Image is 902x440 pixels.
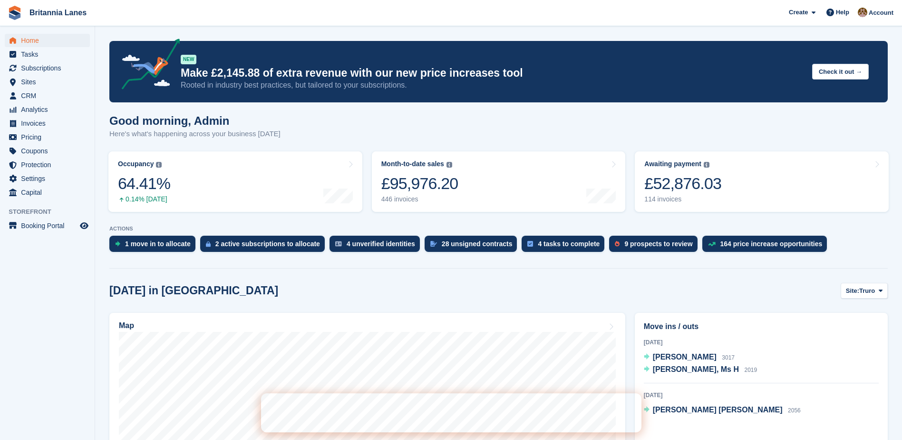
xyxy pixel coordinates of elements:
[21,89,78,102] span: CRM
[846,286,859,296] span: Site:
[538,240,600,248] div: 4 tasks to complete
[109,226,888,232] p: ACTIONS
[347,240,415,248] div: 4 unverified identities
[125,240,191,248] div: 1 move in to allocate
[381,195,458,203] div: 446 invoices
[858,8,867,17] img: Admin
[425,236,522,257] a: 28 unsigned contracts
[5,186,90,199] a: menu
[635,151,889,212] a: Awaiting payment £52,876.03 114 invoices
[442,240,513,248] div: 28 unsigned contracts
[21,144,78,158] span: Coupons
[21,34,78,47] span: Home
[118,195,170,203] div: 0.14% [DATE]
[21,61,78,75] span: Subscriptions
[5,48,90,61] a: menu
[109,129,281,140] p: Here's what's happening across your business [DATE]
[789,8,808,17] span: Create
[335,241,342,247] img: verify_identity-adf6edd0f0f0b5bbfe63781bf79b02c33cf7c696d77639b501bdc392416b5a36.svg
[644,391,879,400] div: [DATE]
[330,236,425,257] a: 4 unverified identities
[644,364,757,376] a: [PERSON_NAME], Ms H 2019
[261,393,641,432] iframe: Intercom live chat banner
[5,89,90,102] a: menu
[200,236,330,257] a: 2 active subscriptions to allocate
[609,236,702,257] a: 9 prospects to review
[21,172,78,185] span: Settings
[118,160,154,168] div: Occupancy
[5,61,90,75] a: menu
[644,174,721,193] div: £52,876.03
[522,236,609,257] a: 4 tasks to complete
[119,321,134,330] h2: Map
[615,241,620,247] img: prospect-51fa495bee0391a8d652442698ab0144808aea92771e9ea1ae160a38d050c398.svg
[108,151,362,212] a: Occupancy 64.41% 0.14% [DATE]
[9,207,95,217] span: Storefront
[21,48,78,61] span: Tasks
[644,195,721,203] div: 114 invoices
[5,219,90,232] a: menu
[21,219,78,232] span: Booking Portal
[869,8,893,18] span: Account
[21,117,78,130] span: Invoices
[708,242,716,246] img: price_increase_opportunities-93ffe204e8149a01c8c9dc8f82e8f89637d9d84a8eef4429ea346261dce0b2c0.svg
[5,117,90,130] a: menu
[21,158,78,171] span: Protection
[381,174,458,193] div: £95,976.20
[181,55,196,64] div: NEW
[118,174,170,193] div: 64.41%
[5,144,90,158] a: menu
[109,284,278,297] h2: [DATE] in [GEOGRAPHIC_DATA]
[722,354,735,361] span: 3017
[446,162,452,168] img: icon-info-grey-7440780725fd019a000dd9b08b2336e03edf1995a4989e88bcd33f0948082b44.svg
[653,353,717,361] span: [PERSON_NAME]
[836,8,849,17] span: Help
[653,365,739,373] span: [PERSON_NAME], Ms H
[527,241,533,247] img: task-75834270c22a3079a89374b754ae025e5fb1db73e45f91037f5363f120a921f8.svg
[21,103,78,116] span: Analytics
[624,240,692,248] div: 9 prospects to review
[653,406,783,414] span: [PERSON_NAME] [PERSON_NAME]
[859,286,875,296] span: Truro
[5,130,90,144] a: menu
[114,39,180,93] img: price-adjustments-announcement-icon-8257ccfd72463d97f412b2fc003d46551f7dbcb40ab6d574587a9cd5c0d94...
[181,80,805,90] p: Rooted in industry best practices, but tailored to your subscriptions.
[181,66,805,80] p: Make £2,145.88 of extra revenue with our new price increases tool
[109,114,281,127] h1: Good morning, Admin
[644,351,735,364] a: [PERSON_NAME] 3017
[5,34,90,47] a: menu
[5,158,90,171] a: menu
[430,241,437,247] img: contract_signature_icon-13c848040528278c33f63329250d36e43548de30e8caae1d1a13099fd9432cc5.svg
[156,162,162,168] img: icon-info-grey-7440780725fd019a000dd9b08b2336e03edf1995a4989e88bcd33f0948082b44.svg
[644,404,801,417] a: [PERSON_NAME] [PERSON_NAME] 2056
[5,75,90,89] a: menu
[26,5,90,20] a: Britannia Lanes
[5,103,90,116] a: menu
[372,151,626,212] a: Month-to-date sales £95,976.20 446 invoices
[109,236,200,257] a: 1 move in to allocate
[215,240,320,248] div: 2 active subscriptions to allocate
[381,160,444,168] div: Month-to-date sales
[744,367,757,373] span: 2019
[644,321,879,332] h2: Move ins / outs
[115,241,120,247] img: move_ins_to_allocate_icon-fdf77a2bb77ea45bf5b3d319d69a93e2d87916cf1d5bf7949dd705db3b84f3ca.svg
[644,338,879,347] div: [DATE]
[704,162,709,168] img: icon-info-grey-7440780725fd019a000dd9b08b2336e03edf1995a4989e88bcd33f0948082b44.svg
[720,240,823,248] div: 164 price increase opportunities
[78,220,90,231] a: Preview store
[206,241,211,247] img: active_subscription_to_allocate_icon-d502201f5373d7db506a760aba3b589e785aa758c864c3986d89f69b8ff3...
[21,75,78,89] span: Sites
[21,186,78,199] span: Capital
[21,130,78,144] span: Pricing
[812,64,869,80] button: Check it out →
[8,6,22,20] img: stora-icon-8386f47178a22dfd0bd8f6a31ec36ba5ce8667c1dd55bd0f319d3a0aa187defe.svg
[5,172,90,185] a: menu
[702,236,832,257] a: 164 price increase opportunities
[644,160,701,168] div: Awaiting payment
[841,283,888,299] button: Site: Truro
[788,407,801,414] span: 2056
